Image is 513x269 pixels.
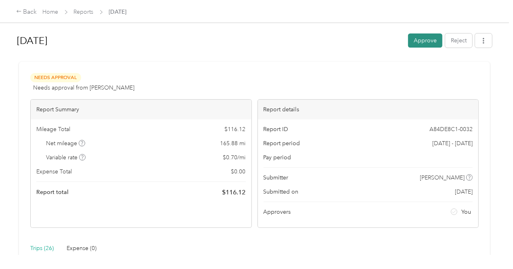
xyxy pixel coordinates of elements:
[220,139,246,148] span: 165.88 mi
[264,173,289,182] span: Submitter
[222,188,246,197] span: $ 116.12
[225,125,246,133] span: $ 116.12
[264,208,291,216] span: Approvers
[36,125,70,133] span: Mileage Total
[36,167,72,176] span: Expense Total
[46,153,86,162] span: Variable rate
[408,33,442,48] button: Approve
[31,100,251,119] div: Report Summary
[264,139,300,148] span: Report period
[445,33,472,48] button: Reject
[16,7,37,17] div: Back
[468,224,513,269] iframe: Everlance-gr Chat Button Frame
[74,8,94,15] a: Reports
[264,125,289,133] span: Report ID
[432,139,473,148] span: [DATE] - [DATE]
[46,139,86,148] span: Net mileage
[420,173,465,182] span: [PERSON_NAME]
[109,8,127,16] span: [DATE]
[264,188,299,196] span: Submitted on
[429,125,473,133] span: A84DE8C1-0032
[30,244,54,253] div: Trips (26)
[17,31,402,50] h1: September 2025
[264,153,291,162] span: Pay period
[67,244,96,253] div: Expense (0)
[462,208,471,216] span: You
[231,167,246,176] span: $ 0.00
[30,73,81,82] span: Needs Approval
[455,188,473,196] span: [DATE]
[223,153,246,162] span: $ 0.70 / mi
[36,188,69,196] span: Report total
[43,8,59,15] a: Home
[258,100,479,119] div: Report details
[33,83,134,92] span: Needs approval from [PERSON_NAME]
